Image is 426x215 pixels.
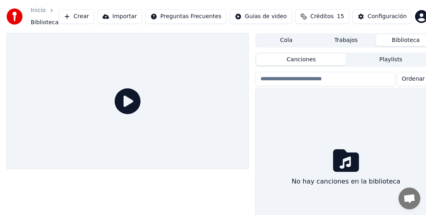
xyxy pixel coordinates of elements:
button: Cola [256,34,316,46]
a: Inicio [31,6,46,15]
button: Importar [97,9,142,24]
div: Configuración [367,13,407,21]
button: Créditos15 [295,9,349,24]
button: Preguntas Frecuentes [145,9,227,24]
span: 15 [337,13,344,21]
span: Biblioteca [31,19,59,27]
button: Configuración [353,9,412,24]
nav: breadcrumb [31,6,59,27]
span: Ordenar [402,75,425,83]
span: Créditos [310,13,334,21]
button: Guías de video [230,9,292,24]
button: Canciones [256,54,346,65]
div: No hay canciones en la biblioteca [288,173,403,190]
button: Crear [59,9,94,24]
a: Chat abierto [399,188,420,209]
img: youka [6,8,23,25]
button: Trabajos [316,34,376,46]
